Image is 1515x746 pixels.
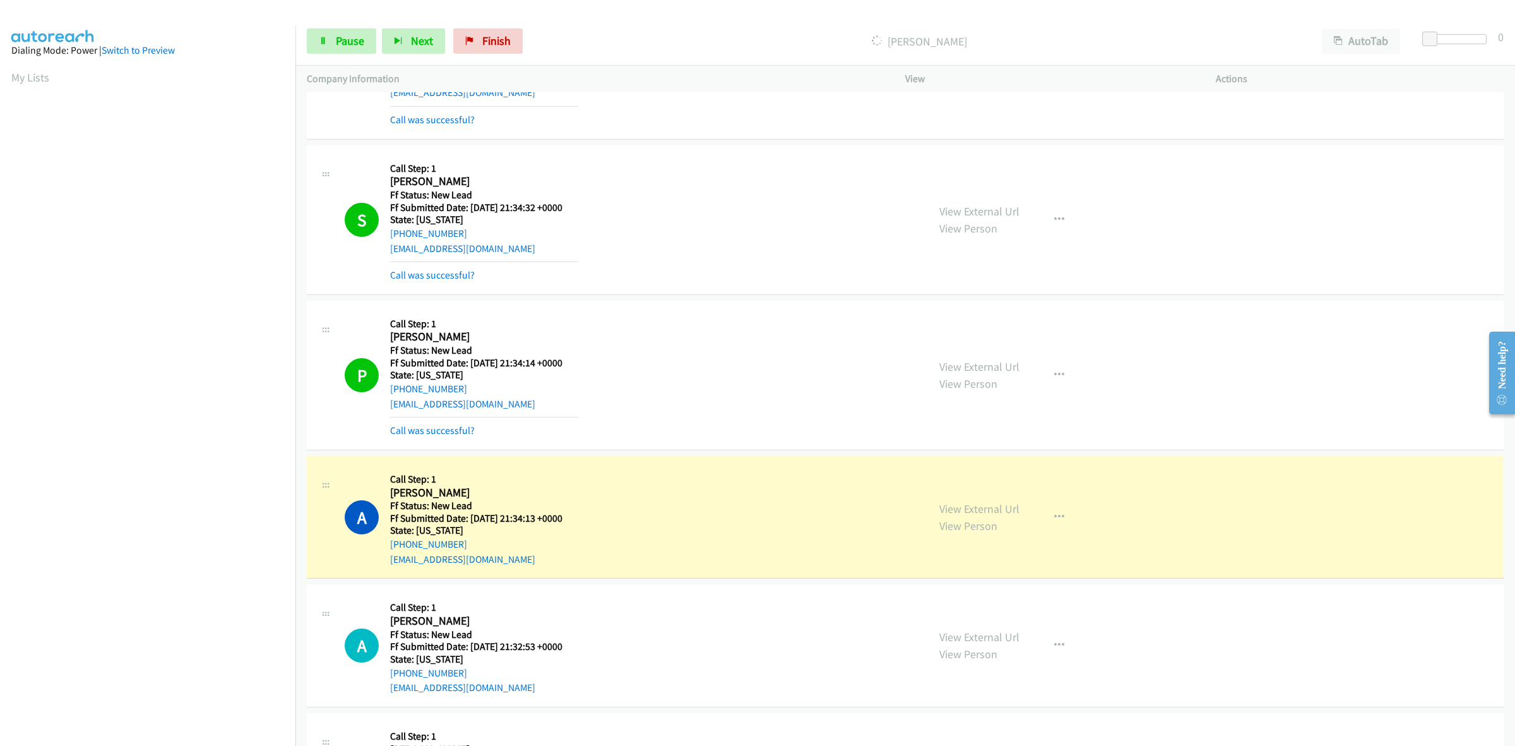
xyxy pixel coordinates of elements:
a: View External Url [939,630,1019,644]
h5: Call Step: 1 [390,601,578,614]
h5: Ff Submitted Date: [DATE] 21:34:32 +0000 [390,202,578,214]
a: [PHONE_NUMBER] [390,667,467,679]
a: Call was successful? [390,269,475,281]
a: View Person [939,221,997,236]
h1: P [345,358,379,392]
p: Company Information [307,71,882,87]
a: [EMAIL_ADDRESS][DOMAIN_NAME] [390,398,535,410]
div: Dialing Mode: Power | [11,43,284,58]
span: Finish [482,33,511,48]
a: View Person [939,647,997,661]
a: Call was successful? [390,114,475,126]
h5: Call Step: 1 [390,473,578,486]
a: [EMAIL_ADDRESS][DOMAIN_NAME] [390,553,535,565]
h1: A [345,500,379,534]
div: The call is yet to be attempted [345,629,379,663]
a: View External Url [939,359,1019,374]
iframe: Dialpad [11,97,295,697]
h5: Call Step: 1 [390,730,578,743]
a: My Lists [11,70,49,85]
h5: Ff Submitted Date: [DATE] 21:32:53 +0000 [390,641,578,653]
h5: Ff Status: New Lead [390,629,578,641]
a: View Person [939,376,997,391]
h5: State: [US_STATE] [390,214,578,226]
button: Next [382,28,445,54]
p: [PERSON_NAME] [540,33,1299,50]
a: Finish [453,28,523,54]
a: View External Url [939,502,1019,516]
a: View External Url [939,204,1019,219]
h1: S [345,203,379,237]
h2: [PERSON_NAME] [390,614,578,629]
div: 0 [1498,28,1504,45]
iframe: Resource Center [1478,323,1515,423]
div: Delay between calls (in seconds) [1429,34,1487,44]
h5: State: [US_STATE] [390,524,578,537]
a: [EMAIL_ADDRESS][DOMAIN_NAME] [390,682,535,694]
a: Call was successful? [390,424,475,436]
h5: Ff Status: New Lead [390,344,578,357]
h5: Ff Submitted Date: [DATE] 21:34:13 +0000 [390,512,578,525]
span: Next [411,33,433,48]
a: [PHONE_NUMBER] [390,538,467,550]
h1: A [345,629,379,663]
a: [EMAIL_ADDRESS][DOMAIN_NAME] [390,87,535,99]
a: Switch to Preview [102,44,175,56]
a: Pause [307,28,376,54]
h2: [PERSON_NAME] [390,330,578,344]
h5: State: [US_STATE] [390,369,578,382]
p: View [905,71,1193,87]
a: [EMAIL_ADDRESS][DOMAIN_NAME] [390,243,535,255]
a: View Person [939,519,997,533]
button: AutoTab [1322,28,1400,54]
h5: Call Step: 1 [390,162,578,175]
span: Pause [336,33,364,48]
h5: Ff Status: New Lead [390,189,578,202]
h5: State: [US_STATE] [390,653,578,666]
a: [PHONE_NUMBER] [390,227,467,239]
h2: [PERSON_NAME] [390,174,578,189]
p: Actions [1216,71,1504,87]
a: [PHONE_NUMBER] [390,383,467,395]
h5: Ff Submitted Date: [DATE] 21:34:14 +0000 [390,357,578,370]
h5: Ff Status: New Lead [390,500,578,512]
h5: Call Step: 1 [390,318,578,330]
h2: [PERSON_NAME] [390,486,578,500]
